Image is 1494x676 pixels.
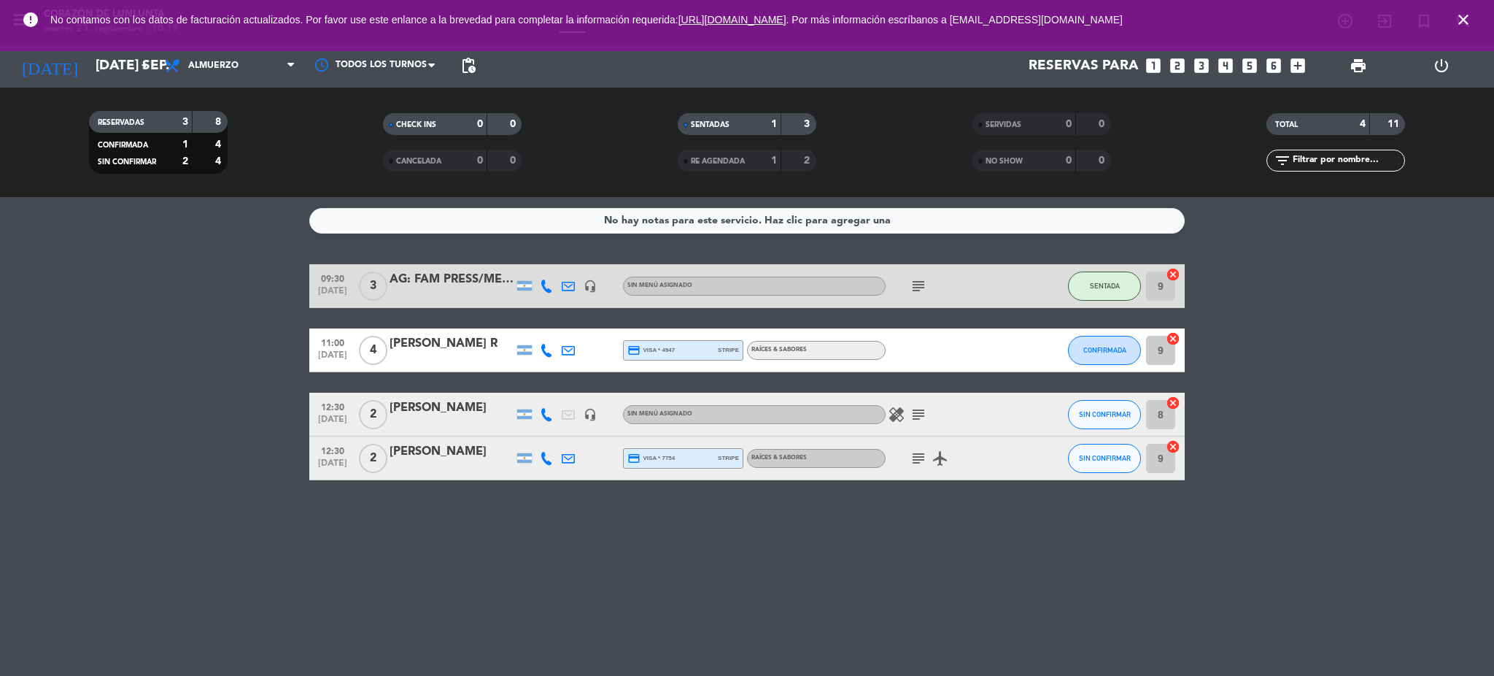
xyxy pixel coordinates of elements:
span: 2 [359,444,387,473]
a: . Por más información escríbanos a [EMAIL_ADDRESS][DOMAIN_NAME] [786,14,1123,26]
i: cancel [1166,267,1180,282]
span: SIN CONFIRMAR [1079,454,1131,462]
strong: 0 [477,119,483,129]
i: credit_card [627,452,640,465]
strong: 0 [1099,119,1107,129]
span: stripe [718,345,739,355]
div: AG: FAM PRESS/MELHOR MENDOZA [390,270,514,289]
button: SIN CONFIRMAR [1068,444,1141,473]
span: SENTADAS [691,121,729,128]
span: print [1350,57,1367,74]
span: CONFIRMADA [1083,346,1126,354]
strong: 3 [182,117,188,127]
i: add_box [1288,56,1307,75]
strong: 0 [510,155,519,166]
strong: 2 [804,155,813,166]
span: TOTAL [1275,121,1298,128]
span: 11:00 [314,334,351,350]
span: SIN CONFIRMAR [1079,410,1131,418]
i: airplanemode_active [932,450,949,467]
div: [PERSON_NAME] [390,399,514,418]
i: healing [888,406,905,423]
span: 4 [359,336,387,365]
div: No hay notas para este servicio. Haz clic para agregar una [604,212,891,229]
i: cancel [1166,396,1180,410]
span: 12:30 [314,442,351,458]
strong: 0 [1066,119,1072,129]
strong: 4 [1360,119,1366,129]
span: 09:30 [314,269,351,286]
strong: 4 [215,156,224,166]
span: CANCELADA [396,158,441,165]
div: LOG OUT [1400,44,1483,88]
i: cancel [1166,439,1180,454]
i: arrow_drop_down [136,57,153,74]
i: filter_list [1274,152,1291,169]
span: stripe [718,453,739,463]
span: [DATE] [314,458,351,475]
i: headset_mic [584,280,597,293]
span: Sin menú asignado [627,411,692,417]
span: NO SHOW [986,158,1023,165]
strong: 1 [771,155,777,166]
i: credit_card [627,344,640,357]
strong: 3 [804,119,813,129]
span: Sin menú asignado [627,283,692,288]
span: SENTADA [1090,282,1120,290]
i: looks_6 [1264,56,1283,75]
div: [PERSON_NAME] R [390,334,514,353]
i: subject [910,450,927,467]
strong: 4 [215,139,224,150]
strong: 0 [1099,155,1107,166]
span: RAÍCES & SABORES [751,455,807,461]
i: error [22,11,39,28]
strong: 11 [1387,119,1402,129]
span: 3 [359,272,387,301]
strong: 0 [510,119,519,129]
i: looks_two [1168,56,1187,75]
strong: 1 [771,119,777,129]
div: [PERSON_NAME] [390,442,514,461]
i: subject [910,277,927,295]
i: looks_4 [1216,56,1235,75]
span: [DATE] [314,350,351,367]
button: SIN CONFIRMAR [1068,400,1141,429]
span: SERVIDAS [986,121,1021,128]
i: cancel [1166,331,1180,346]
i: close [1455,11,1472,28]
strong: 0 [477,155,483,166]
span: RE AGENDADA [691,158,745,165]
button: SENTADA [1068,272,1141,301]
span: pending_actions [460,57,477,74]
i: looks_5 [1240,56,1259,75]
input: Filtrar por nombre... [1291,153,1404,169]
strong: 1 [182,139,188,150]
span: [DATE] [314,286,351,303]
i: power_settings_new [1433,57,1450,74]
strong: 2 [182,156,188,166]
span: No contamos con los datos de facturación actualizados. Por favor use este enlance a la brevedad p... [50,14,1123,26]
span: CHECK INS [396,121,436,128]
span: visa * 7754 [627,452,675,465]
span: Almuerzo [188,61,239,71]
span: Reservas para [1029,58,1139,74]
span: 12:30 [314,398,351,415]
a: [URL][DOMAIN_NAME] [678,14,786,26]
span: CONFIRMADA [98,142,148,149]
i: looks_one [1144,56,1163,75]
span: 2 [359,400,387,429]
i: [DATE] [11,50,88,82]
span: SIN CONFIRMAR [98,158,156,166]
i: headset_mic [584,408,597,421]
strong: 8 [215,117,224,127]
i: looks_3 [1192,56,1211,75]
span: RESERVADAS [98,119,144,126]
strong: 0 [1066,155,1072,166]
i: subject [910,406,927,423]
span: [DATE] [314,415,351,431]
button: CONFIRMADA [1068,336,1141,365]
span: RAÍCES & SABORES [751,347,807,353]
span: visa * 4947 [627,344,675,357]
